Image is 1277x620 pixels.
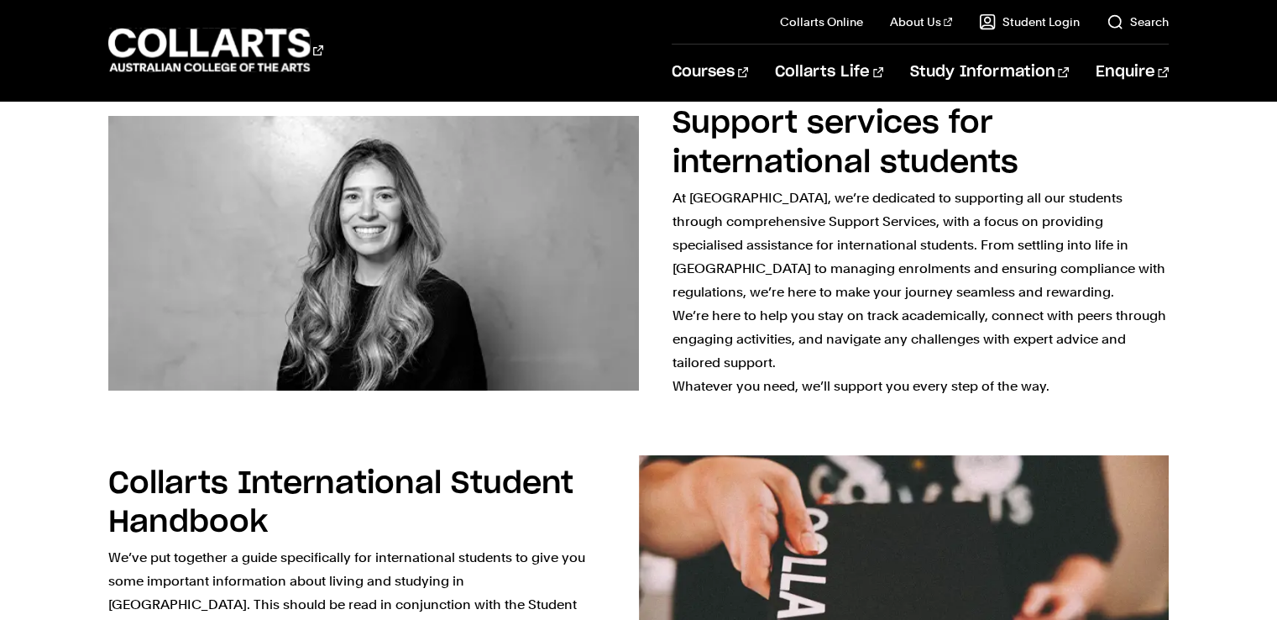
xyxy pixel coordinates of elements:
a: Student Login [979,13,1080,30]
a: Study Information [910,45,1068,100]
h2: Support services for international students [673,108,1018,178]
a: Enquire [1096,45,1169,100]
h2: Collarts International Student Handbook [108,469,573,539]
a: Search [1107,13,1169,30]
a: Collarts Life [775,45,883,100]
p: At [GEOGRAPHIC_DATA], we’re dedicated to supporting all our students through comprehensive Suppor... [673,187,1169,398]
a: Collarts Online [780,13,863,30]
a: About Us [890,13,952,30]
a: Courses [672,45,748,100]
div: Go to homepage [108,26,323,74]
